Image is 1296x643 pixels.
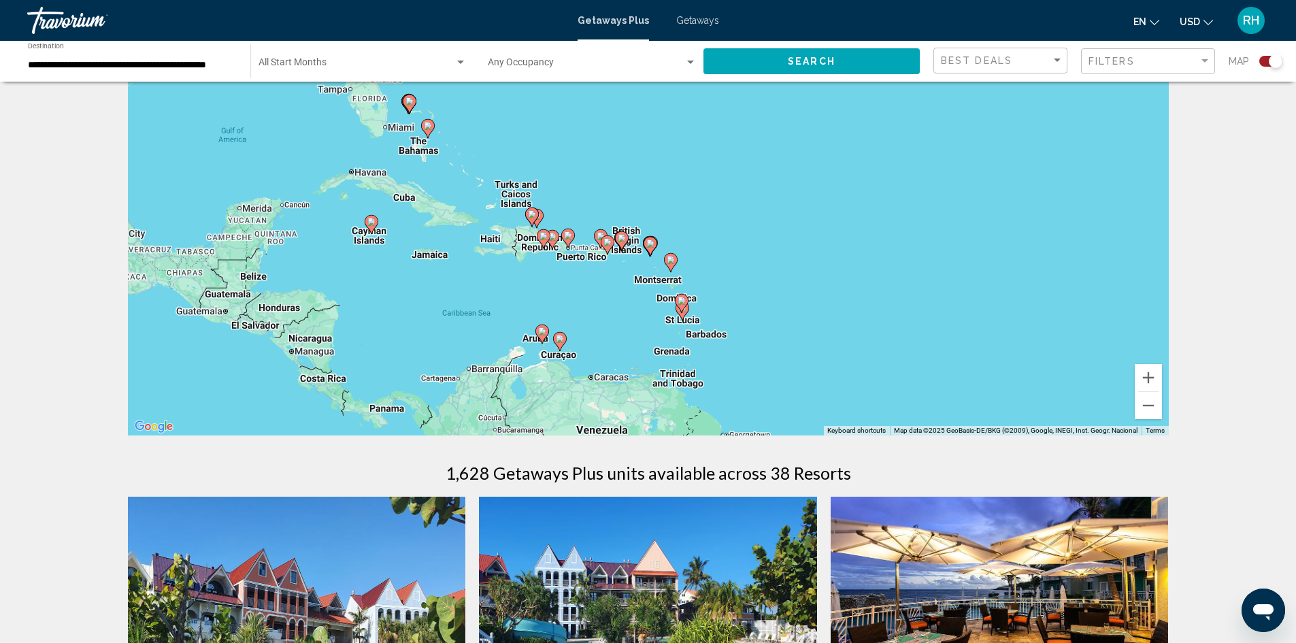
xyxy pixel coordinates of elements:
[1242,589,1285,632] iframe: Button to launch messaging window
[1180,16,1200,27] span: USD
[827,426,886,435] button: Keyboard shortcuts
[1233,6,1269,35] button: User Menu
[1243,14,1259,27] span: RH
[676,15,719,26] a: Getaways
[941,55,1063,67] mat-select: Sort by
[894,427,1137,434] span: Map data ©2025 GeoBasis-DE/BKG (©2009), Google, INEGI, Inst. Geogr. Nacional
[446,463,851,483] h1: 1,628 Getaways Plus units available across 38 Resorts
[131,418,176,435] a: Open this area in Google Maps (opens a new window)
[788,56,835,67] span: Search
[1146,427,1165,434] a: Terms
[27,7,564,34] a: Travorium
[703,48,920,73] button: Search
[578,15,649,26] a: Getaways Plus
[1081,48,1215,76] button: Filter
[1229,52,1249,71] span: Map
[1180,12,1213,31] button: Change currency
[131,418,176,435] img: Google
[1135,392,1162,419] button: Zoom out
[1133,16,1146,27] span: en
[1089,56,1135,67] span: Filters
[1133,12,1159,31] button: Change language
[941,55,1012,66] span: Best Deals
[1135,364,1162,391] button: Zoom in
